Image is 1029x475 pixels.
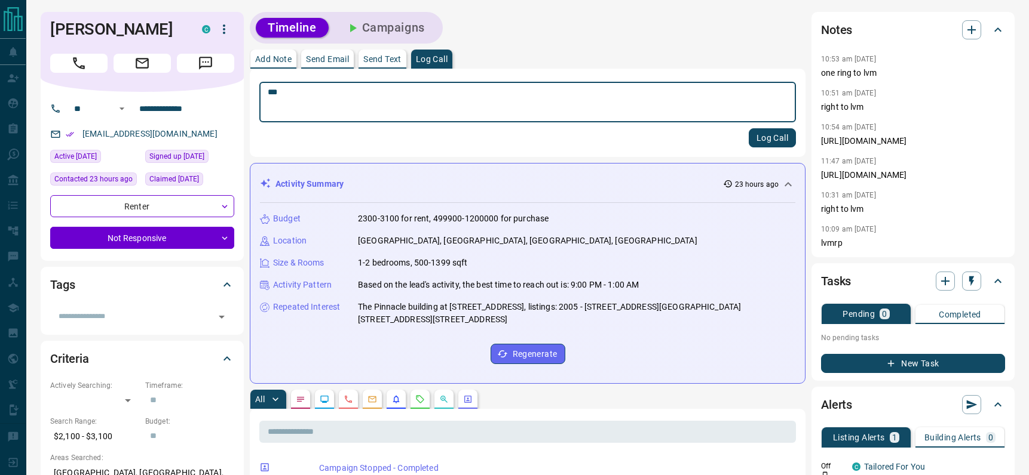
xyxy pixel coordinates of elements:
[821,135,1005,147] p: [URL][DOMAIN_NAME]
[821,123,876,131] p: 10:54 am [DATE]
[391,394,401,404] svg: Listing Alerts
[463,394,473,404] svg: Agent Actions
[50,54,108,73] span: Call
[821,20,852,39] h2: Notes
[273,235,307,247] p: Location
[202,25,210,33] div: condos.ca
[821,390,1005,419] div: Alerts
[416,55,448,63] p: Log Call
[50,380,139,391] p: Actively Searching:
[54,150,97,162] span: Active [DATE]
[50,349,89,368] h2: Criteria
[843,310,875,318] p: Pending
[275,178,344,190] p: Activity Summary
[882,310,887,318] p: 0
[821,272,851,291] h2: Tasks
[114,54,171,73] span: Email
[50,452,234,463] p: Areas Searched:
[358,235,697,247] p: [GEOGRAPHIC_DATA], [GEOGRAPHIC_DATA], [GEOGRAPHIC_DATA], [GEOGRAPHIC_DATA]
[115,101,129,116] button: Open
[367,394,377,404] svg: Emails
[50,20,184,39] h1: [PERSON_NAME]
[821,16,1005,44] div: Notes
[735,179,779,190] p: 23 hours ago
[296,394,305,404] svg: Notes
[821,157,876,165] p: 11:47 am [DATE]
[145,416,234,427] p: Budget:
[273,279,332,291] p: Activity Pattern
[864,462,925,471] a: Tailored For You
[333,18,437,38] button: Campaigns
[821,101,1005,113] p: right to lvm
[255,55,292,63] p: Add Note
[821,267,1005,295] div: Tasks
[145,380,234,391] p: Timeframe:
[939,310,981,319] p: Completed
[256,18,329,38] button: Timeline
[50,150,139,166] div: Sun Aug 17 2025
[273,257,324,269] p: Size & Rooms
[145,150,234,166] div: Sun Aug 03 2025
[821,225,876,233] p: 10:09 am [DATE]
[149,150,204,162] span: Signed up [DATE]
[821,354,1005,373] button: New Task
[821,67,1005,79] p: one ring to lvm
[54,173,133,185] span: Contacted 23 hours ago
[821,169,1005,181] p: [URL][DOMAIN_NAME]
[821,329,1005,347] p: No pending tasks
[213,309,230,325] button: Open
[358,301,795,326] p: The Pinnacle building at [STREET_ADDRESS], listings: 2005 - [STREET_ADDRESS][GEOGRAPHIC_DATA][STR...
[50,270,234,299] div: Tags
[821,203,1005,215] p: right to lvm
[145,172,234,189] div: Mon Aug 04 2025
[50,275,75,294] h2: Tags
[358,279,639,291] p: Based on the lead's activity, the best time to reach out is: 9:00 PM - 1:00 AM
[50,416,139,427] p: Search Range:
[821,237,1005,249] p: lvmrp
[821,191,876,199] p: 10:31 am [DATE]
[821,461,845,471] p: Off
[50,227,234,249] div: Not Responsive
[149,173,199,185] span: Claimed [DATE]
[491,344,565,364] button: Regenerate
[50,427,139,446] p: $2,100 - $3,100
[260,173,795,195] div: Activity Summary23 hours ago
[50,344,234,373] div: Criteria
[439,394,449,404] svg: Opportunities
[319,462,791,474] p: Campaign Stopped - Completed
[306,55,349,63] p: Send Email
[50,172,139,189] div: Mon Aug 18 2025
[320,394,329,404] svg: Lead Browsing Activity
[358,212,549,225] p: 2300-3100 for rent, 499900-1200000 for purchase
[66,130,74,138] svg: Email Verified
[821,89,876,97] p: 10:51 am [DATE]
[821,55,876,63] p: 10:53 am [DATE]
[177,54,234,73] span: Message
[273,212,301,225] p: Budget
[358,257,468,269] p: 1-2 bedrooms, 500-1399 sqft
[852,462,860,471] div: condos.ca
[749,128,796,147] button: Log Call
[821,395,852,414] h2: Alerts
[255,395,265,403] p: All
[82,129,218,138] a: [EMAIL_ADDRESS][DOMAIN_NAME]
[273,301,340,313] p: Repeated Interest
[344,394,353,404] svg: Calls
[50,195,234,217] div: Renter
[415,394,425,404] svg: Requests
[363,55,402,63] p: Send Text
